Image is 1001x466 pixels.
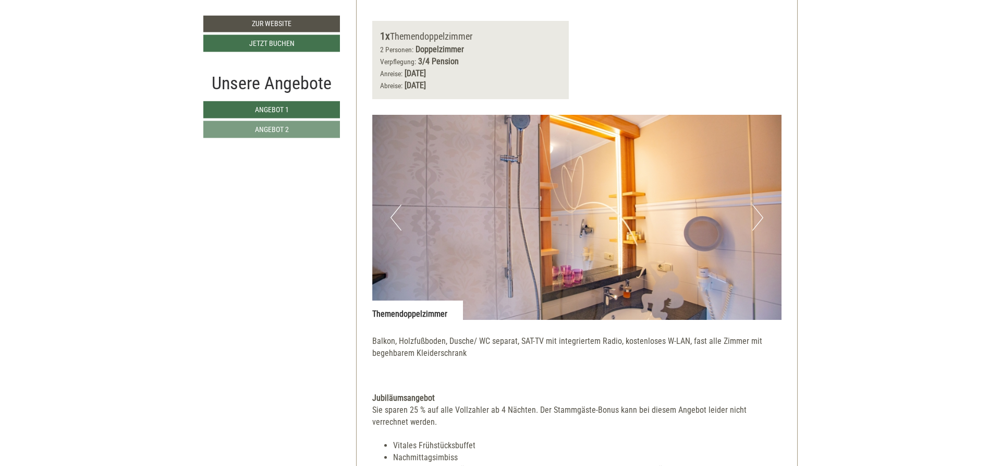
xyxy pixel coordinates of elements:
[393,440,782,452] li: Vitales Frühstücksbuffet
[380,45,413,54] small: 2 Personen:
[418,56,459,66] b: 3/4 Pension
[255,105,289,114] span: Angebot 1
[203,35,340,52] a: Jetzt buchen
[380,30,390,42] b: 1x
[372,392,782,404] div: Jubiläumsangebot
[380,57,416,66] small: Verpflegung:
[372,404,782,428] div: Sie sparen 25 % auf alle Vollzahler ab 4 Nächten. Der Stammgäste-Bonus kann bei diesem Angebot le...
[752,205,763,231] button: Next
[203,70,340,96] div: Unsere Angebote
[405,80,426,90] b: [DATE]
[372,301,463,320] div: Themendoppelzimmer
[380,69,402,78] small: Anreise:
[405,68,426,78] b: [DATE]
[416,44,464,54] b: Doppelzimmer
[390,205,401,231] button: Previous
[255,125,289,134] span: Angebot 2
[393,452,782,464] li: Nachmittagsimbiss
[372,115,782,320] img: image
[380,81,402,90] small: Abreise:
[372,336,782,372] p: Balkon, Holzfußboden, Dusche/ WC separat, SAT-TV mit integriertem Radio, kostenloses W-LAN, fast ...
[203,16,340,32] a: Zur Website
[380,29,561,44] div: Themendoppelzimmer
